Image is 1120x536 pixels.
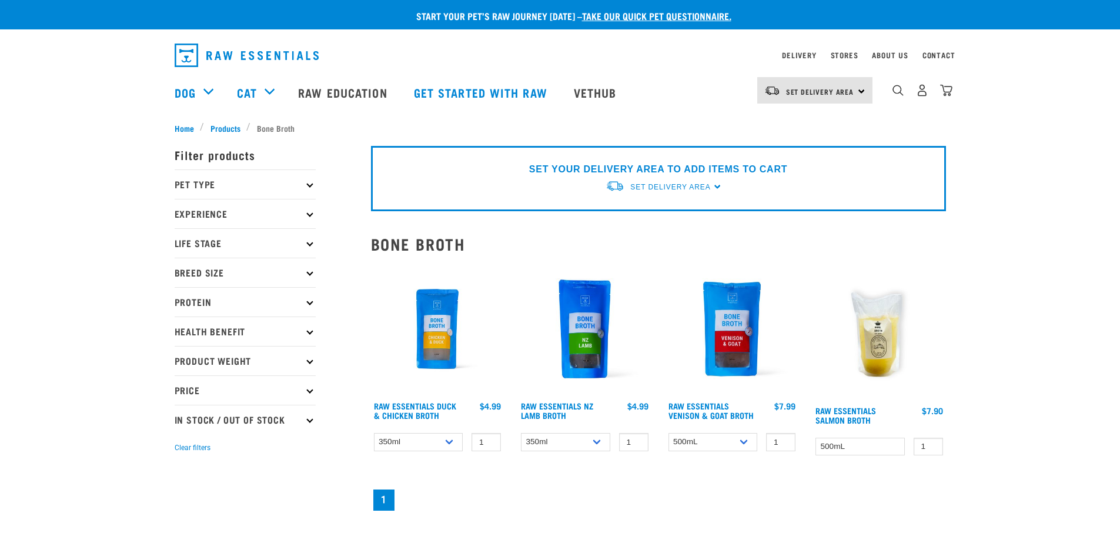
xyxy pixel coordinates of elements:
[766,433,795,451] input: 1
[175,287,316,317] p: Protein
[175,442,210,453] button: Clear filters
[210,122,240,134] span: Products
[175,44,319,67] img: Raw Essentials Logo
[175,258,316,287] p: Breed Size
[619,433,648,451] input: 1
[521,404,593,417] a: Raw Essentials NZ Lamb Broth
[480,401,501,411] div: $4.99
[175,405,316,434] p: In Stock / Out Of Stock
[286,69,402,116] a: Raw Education
[666,262,799,396] img: Raw Essentials Venison Goat Novel Protein Hypoallergenic Bone Broth Cats & Dogs
[922,406,943,415] div: $7.90
[175,346,316,375] p: Product Weight
[175,228,316,258] p: Life Stage
[582,13,731,18] a: take our quick pet questionnaire.
[872,53,908,57] a: About Us
[175,169,316,199] p: Pet Type
[237,84,257,101] a: Cat
[402,69,562,116] a: Get started with Raw
[529,162,787,177] p: SET YOUR DELIVERY AREA TO ADD ITEMS TO CART
[175,375,316,405] p: Price
[371,235,946,253] h2: Bone Broth
[371,487,946,513] nav: pagination
[374,404,456,417] a: Raw Essentials Duck & Chicken Broth
[165,39,955,72] nav: dropdown navigation
[175,199,316,228] p: Experience
[627,401,648,411] div: $4.99
[782,53,816,57] a: Delivery
[175,140,316,169] p: Filter products
[764,85,780,96] img: van-moving.png
[922,53,955,57] a: Contact
[175,84,196,101] a: Dog
[831,53,858,57] a: Stores
[371,262,504,396] img: RE Product Shoot 2023 Nov8793 1
[175,122,946,134] nav: breadcrumbs
[204,122,246,134] a: Products
[786,89,854,94] span: Set Delivery Area
[668,404,754,417] a: Raw Essentials Venison & Goat Broth
[916,84,928,96] img: user.png
[774,401,795,411] div: $7.99
[175,122,200,134] a: Home
[472,433,501,451] input: 1
[940,84,952,96] img: home-icon@2x.png
[518,262,651,396] img: Raw Essentials New Zealand Lamb Bone Broth For Cats & Dogs
[914,438,943,456] input: 1
[630,183,710,191] span: Set Delivery Area
[815,408,876,422] a: Raw Essentials Salmon Broth
[373,490,394,511] a: Page 1
[606,180,624,192] img: van-moving.png
[175,317,316,346] p: Health Benefit
[813,262,946,400] img: Salmon Broth
[562,69,631,116] a: Vethub
[175,122,194,134] span: Home
[892,85,904,96] img: home-icon-1@2x.png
